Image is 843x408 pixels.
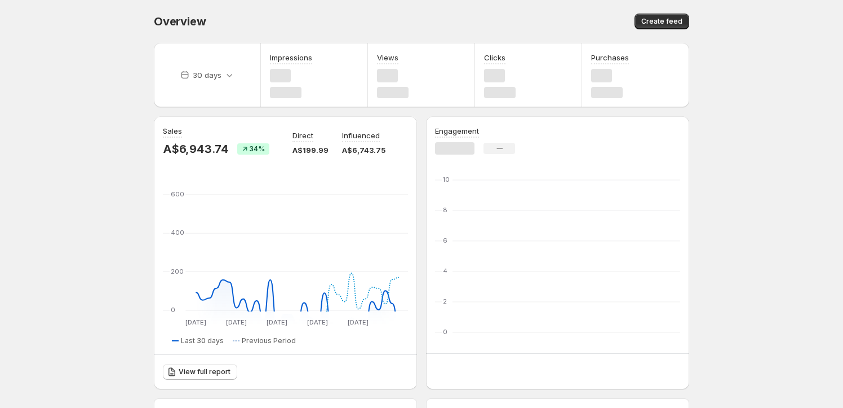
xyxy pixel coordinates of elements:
[226,318,247,326] text: [DATE]
[443,328,447,336] text: 0
[242,336,296,345] span: Previous Period
[641,17,682,26] span: Create feed
[292,130,313,141] p: Direct
[292,144,329,156] p: A$199.99
[377,52,398,63] h3: Views
[171,267,184,275] text: 200
[307,318,328,326] text: [DATE]
[342,144,385,156] p: A$6,743.75
[181,336,224,345] span: Last 30 days
[171,190,184,198] text: 600
[443,297,447,305] text: 2
[163,364,237,380] a: View full report
[484,52,505,63] h3: Clicks
[270,52,312,63] h3: Impressions
[171,229,184,236] text: 400
[185,318,206,326] text: [DATE]
[179,367,230,376] span: View full report
[250,144,265,153] span: 34%
[348,318,369,326] text: [DATE]
[443,267,447,275] text: 4
[635,14,689,29] button: Create feed
[163,125,182,137] h3: Sales
[443,236,447,244] text: 6
[193,69,221,81] p: 30 days
[163,142,228,156] p: A$6,943.74
[443,176,450,183] text: 10
[435,125,479,137] h3: Engagement
[154,15,206,28] span: Overview
[342,130,380,141] p: Influenced
[591,52,629,63] h3: Purchases
[443,206,447,214] text: 8
[171,306,175,314] text: 0
[267,318,287,326] text: [DATE]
